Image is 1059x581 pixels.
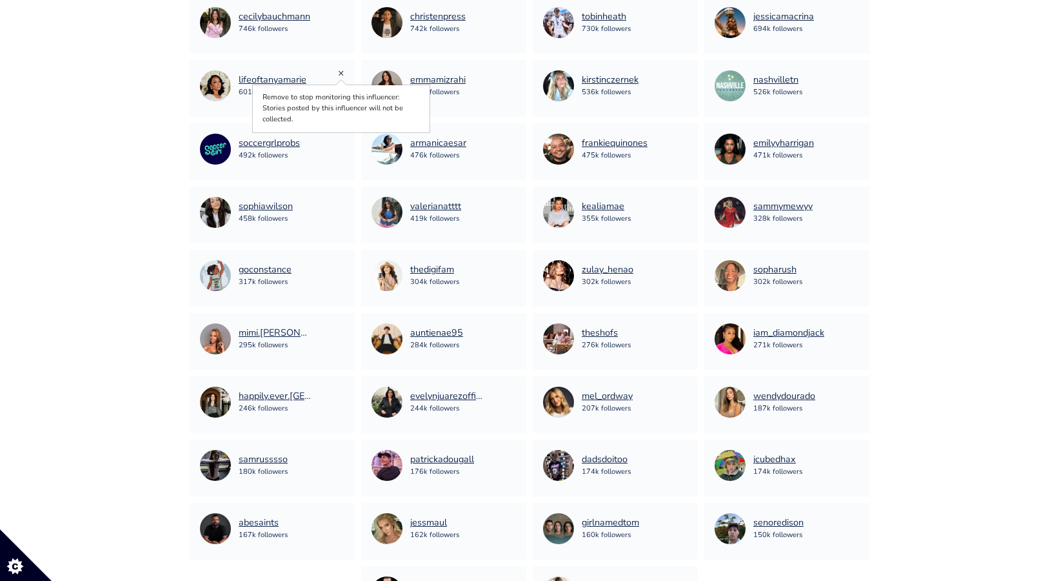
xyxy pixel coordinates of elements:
[410,516,459,530] a: jessmaul
[715,197,746,228] img: 1262862109.jpg
[200,513,231,544] img: 9305427441.jpg
[239,199,293,214] a: sophiawilson
[582,530,639,541] div: 160k followers
[239,340,311,351] div: 295k followers
[543,450,574,481] img: 31745671.jpg
[410,199,461,214] a: valerianatttt
[715,134,746,165] img: 28384750.jpg
[200,260,231,291] img: 45041615.jpg
[410,73,466,87] a: emmamizrahi
[200,197,231,228] img: 302596176.jpg
[239,263,292,277] div: goconstance
[239,150,300,161] div: 492k followers
[582,199,631,214] a: kealiamae
[239,516,288,530] a: abesaints
[582,340,631,351] div: 276k followers
[239,10,310,24] a: cecilybauchmann
[582,87,638,98] div: 536k followers
[715,7,746,38] img: 196204838.jpg
[582,10,631,24] a: tobinheath
[200,450,231,481] img: 1715372596.jpg
[715,513,746,544] img: 572012832.jpg
[239,389,311,403] a: happily.ever.[GEOGRAPHIC_DATA]
[582,214,631,225] div: 355k followers
[410,326,463,340] div: auntienae95
[410,10,466,24] a: christenpress
[338,66,344,80] a: ×
[543,70,574,101] img: 491953308.jpg
[582,453,631,467] div: dadsdoitoo
[753,87,802,98] div: 526k followers
[410,389,482,403] a: evelynjuarezofficial
[239,214,293,225] div: 458k followers
[753,530,804,541] div: 150k followers
[753,403,815,414] div: 187k followers
[753,199,813,214] a: sammymewyy
[239,24,310,35] div: 746k followers
[582,467,631,478] div: 174k followers
[753,326,824,340] a: iam_diamondjack
[715,260,746,291] img: 493377926.jpg
[753,453,802,467] a: jcubedhax
[582,277,633,288] div: 302k followers
[715,70,746,101] img: 178270254.jpg
[753,277,802,288] div: 302k followers
[410,453,474,467] a: patrickadougall
[543,323,574,354] img: 1613344520.jpg
[371,323,402,354] img: 18114698.jpg
[582,389,633,403] div: mel_ordway
[753,24,814,35] div: 694k followers
[410,24,466,35] div: 742k followers
[582,136,648,150] a: frankiequinones
[543,260,574,291] img: 41539308.jpg
[410,263,459,277] a: thedigifam
[239,277,292,288] div: 317k followers
[753,516,804,530] a: senoredison
[200,387,231,418] img: 22380642.jpg
[410,530,459,541] div: 162k followers
[753,340,824,351] div: 271k followers
[200,70,231,101] img: 497742385.jpg
[239,530,288,541] div: 167k followers
[371,450,402,481] img: 20446929.jpg
[582,516,639,530] a: girlnamedtom
[200,7,231,38] img: 1863561.jpg
[543,387,574,418] img: 264082925.jpg
[753,263,802,277] a: sopharush
[582,73,638,87] div: kirstinczernek
[582,326,631,340] a: theshofs
[582,263,633,277] a: zulay_henao
[410,467,474,478] div: 176k followers
[543,197,574,228] img: 353991861.jpg
[582,150,648,161] div: 475k followers
[371,197,402,228] img: 179591045.jpg
[753,136,814,150] a: emilyyharrigan
[239,136,300,150] a: soccergrlprobs
[410,136,466,150] div: armanicaesar
[255,87,428,130] div: Remove to stop monitoring this influencer: Stories posted by this influencer will not be collected.
[543,513,574,544] img: 16562502775.jpg
[371,134,402,165] img: 39725616.jpg
[543,7,574,38] img: 6023197.jpg
[239,73,306,87] div: lifeoftanyamarie
[410,340,463,351] div: 284k followers
[239,467,288,478] div: 180k followers
[239,87,306,98] div: 601k followers
[715,450,746,481] img: 59919674304.jpg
